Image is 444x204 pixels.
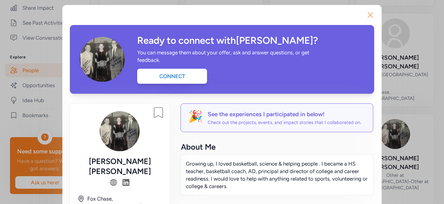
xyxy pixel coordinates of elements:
[137,49,317,64] div: You can message them about your offer, ask and answer questions, or get feedback.
[181,142,373,152] div: About Me
[208,110,361,119] div: See the experiences I participated in below!
[208,119,361,126] div: Check out the projects, events, and impact stories that I collaborated on.
[188,110,203,126] div: 🎉
[100,111,140,151] img: Avatar
[110,179,117,186] img: globe_icon_184941a031cde1.png
[77,156,162,176] div: [PERSON_NAME] [PERSON_NAME]
[137,35,364,46] div: Ready to connect with [PERSON_NAME] ?
[123,179,129,186] img: swAAABJdEVYdFRodW1iOjpVUkkAZmlsZTovLy4vdXBsb2Fkcy81Ni9NYjdsRk5LLzIzNjcvbGlua2VkaW5fbG9nb19pY29uXz...
[186,160,368,190] p: Growing up, I loved basketball, science & helping people . I became a HS teacher, basketball coac...
[137,69,207,84] div: Connect
[80,37,125,82] img: Avatar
